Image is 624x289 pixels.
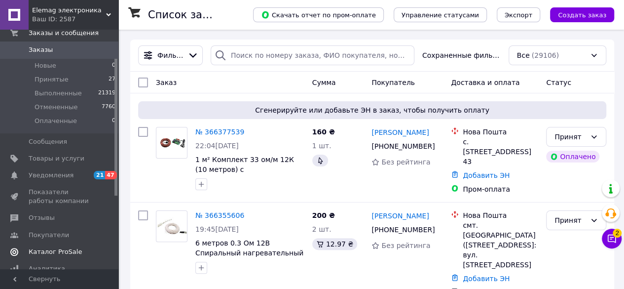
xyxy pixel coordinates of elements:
[546,79,571,86] span: Статус
[558,11,606,19] span: Создать заказ
[312,142,331,150] span: 1 шт.
[142,105,602,115] span: Сгенерируйте или добавьте ЭН в заказ, чтобы получить оплату
[102,103,115,112] span: 7760
[105,171,116,179] span: 47
[157,50,184,60] span: Фильтры
[29,188,91,206] span: Показатели работы компании
[463,127,538,137] div: Нова Пошта
[451,79,519,86] span: Доставка и оплата
[381,242,430,249] span: Без рейтинга
[602,229,622,248] button: Чат с покупателем2
[312,238,357,250] div: 12.97 ₴
[35,103,77,112] span: Отмененные
[29,213,55,222] span: Отзывы
[550,7,614,22] button: Создать заказ
[156,127,187,159] a: Фото товару
[371,226,435,234] span: [PHONE_NUMBER]
[148,9,233,21] h1: Список заказов
[29,231,69,240] span: Покупатели
[497,7,540,22] button: Экспорт
[195,156,294,183] a: 1 м² Комплект 33 ом/м 12К (10 метров) с терморегулятором W1209
[371,127,429,137] a: [PERSON_NAME]
[156,79,177,86] span: Заказ
[29,171,73,180] span: Уведомления
[195,211,244,219] a: № 366355606
[195,142,239,150] span: 22:04[DATE]
[98,89,115,98] span: 21319
[156,210,187,242] a: Фото товару
[546,151,599,163] div: Оплачено
[371,142,435,150] span: [PHONE_NUMBER]
[35,89,82,98] span: Выполненные
[29,29,99,38] span: Заказы и сообщения
[29,45,53,54] span: Заказы
[312,128,335,136] span: 160 ₴
[463,137,538,166] div: с. [STREET_ADDRESS] 43
[312,211,335,219] span: 200 ₴
[32,6,106,15] span: Elemag электроника
[517,50,530,60] span: Все
[253,7,384,22] button: Скачать отчет по пром-оплате
[371,211,429,221] a: [PERSON_NAME]
[112,61,115,70] span: 0
[32,15,118,24] div: Ваш ID: 2587
[531,51,558,59] span: (29106)
[463,275,510,283] a: Добавить ЭН
[554,131,586,142] div: Принят
[156,135,187,151] img: Фото товару
[394,7,487,22] button: Управление статусами
[29,264,65,273] span: Аналитика
[554,215,586,226] div: Принят
[463,220,538,270] div: смт. [GEOGRAPHIC_DATA] ([STREET_ADDRESS]: вул. [STREET_ADDRESS]
[195,239,303,267] a: 6 метров 0.3 Ом 12В Спиральный нагревательный провод
[312,225,331,233] span: 2 шт.
[613,229,622,238] span: 2
[505,11,532,19] span: Экспорт
[422,50,501,60] span: Сохраненные фильтры:
[312,79,336,86] span: Сумма
[94,171,105,179] span: 21
[371,79,415,86] span: Покупатель
[195,128,244,136] a: № 366377539
[35,117,77,125] span: Оплаченные
[29,154,84,163] span: Товары и услуги
[211,45,414,65] input: Поиск по номеру заказа, ФИО покупателя, номеру телефона, Email, номеру накладной
[112,117,115,125] span: 0
[29,248,82,256] span: Каталог ProSale
[29,137,67,146] span: Сообщения
[463,171,510,179] a: Добавить ЭН
[402,11,479,19] span: Управление статусами
[156,217,187,236] img: Фото товару
[463,184,538,194] div: Пром-оплата
[261,10,376,19] span: Скачать отчет по пром-оплате
[463,210,538,220] div: Нова Пошта
[109,75,115,84] span: 27
[195,225,239,233] span: 19:45[DATE]
[381,158,430,166] span: Без рейтинга
[540,10,614,18] a: Создать заказ
[35,61,56,70] span: Новые
[35,75,69,84] span: Принятые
